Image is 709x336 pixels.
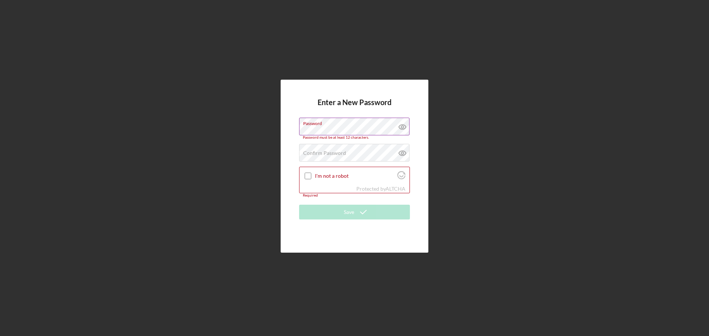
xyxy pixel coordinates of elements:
[318,98,391,118] h4: Enter a New Password
[299,205,410,219] button: Save
[344,205,354,219] div: Save
[386,186,405,192] a: Visit Altcha.org
[315,173,395,179] label: I'm not a robot
[303,150,346,156] label: Confirm Password
[356,186,405,192] div: Protected by
[299,135,410,140] div: Password must be at least 12 characters.
[397,174,405,180] a: Visit Altcha.org
[303,118,410,126] label: Password
[299,193,410,198] div: Required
